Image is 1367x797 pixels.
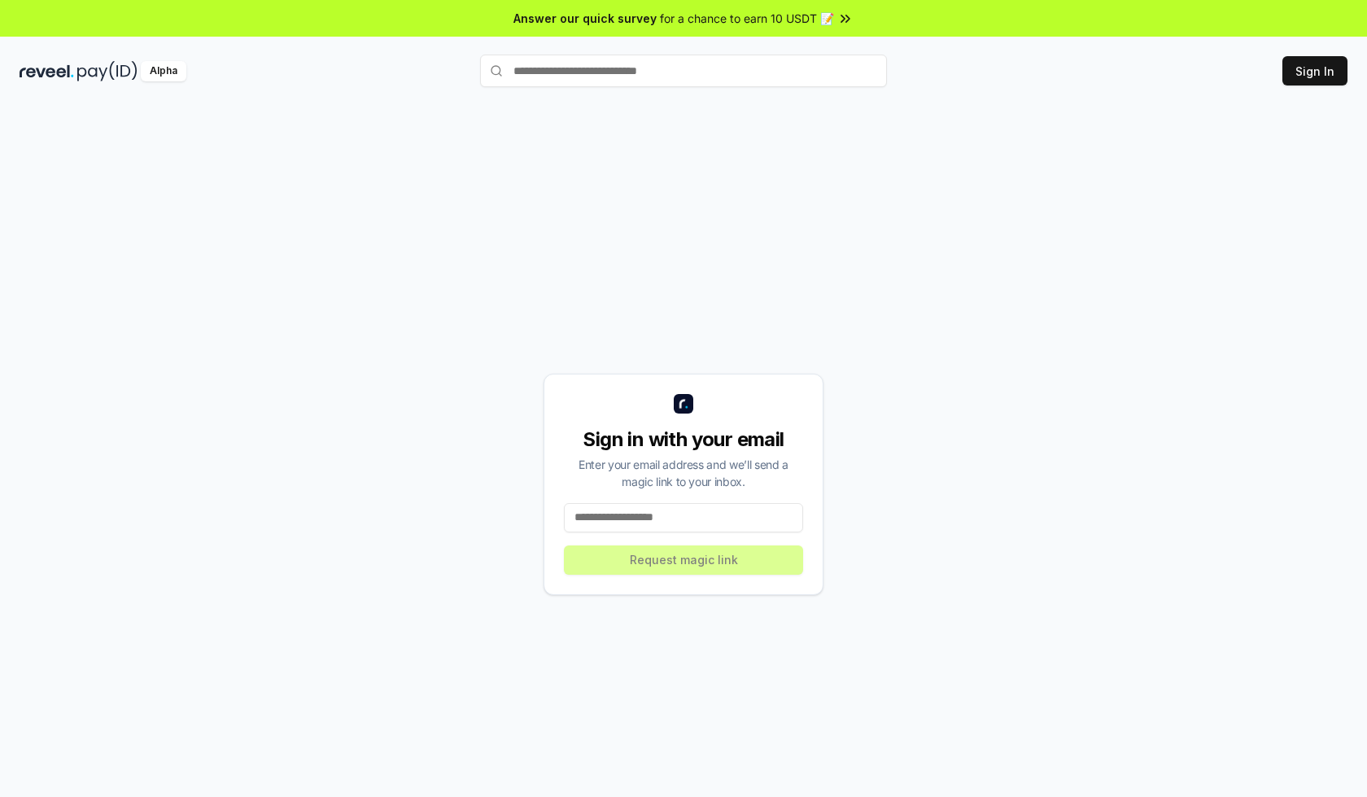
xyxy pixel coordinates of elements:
[1282,56,1347,85] button: Sign In
[674,394,693,414] img: logo_small
[20,61,74,81] img: reveel_dark
[660,10,834,27] span: for a chance to earn 10 USDT 📝
[564,456,803,490] div: Enter your email address and we’ll send a magic link to your inbox.
[564,427,803,453] div: Sign in with your email
[77,61,138,81] img: pay_id
[513,10,657,27] span: Answer our quick survey
[141,61,186,81] div: Alpha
